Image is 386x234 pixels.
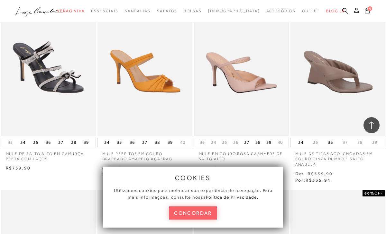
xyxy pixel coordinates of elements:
[125,5,151,17] a: categoryNavScreenReaderText
[157,9,177,13] span: Sapatos
[242,138,251,147] button: 37
[266,9,296,13] span: Acessórios
[326,5,345,17] a: BLOG LB
[363,7,372,16] button: 0
[290,147,385,167] a: MULE DE TIRAS ACOLCHOADAS EM COURO CINZA DUMBO E SALTO ANABELA
[153,138,162,147] button: 38
[125,9,151,13] span: Sandálias
[209,139,218,145] button: 34
[166,138,175,147] button: 39
[374,191,383,195] span: OFF
[208,9,260,13] span: [DEMOGRAPHIC_DATA]
[368,6,372,11] span: 0
[1,147,96,162] a: MULE DE SALTO ALTO EM CAMURÇA PRETA COM LAÇOS
[308,171,333,176] small: R$559,90
[276,139,285,145] button: 40
[57,5,85,17] a: categoryNavScreenReaderText
[114,188,272,200] span: Utilizamos cookies para melhorar sua experiência de navegação. Para mais informações, consulte nossa
[178,139,187,145] button: 40
[295,171,304,176] small: De:
[206,195,259,200] a: Política de Privacidade.
[69,138,78,147] button: 38
[91,5,118,17] a: categoryNavScreenReaderText
[295,178,331,183] span: Por:
[128,138,137,147] button: 36
[311,139,320,145] button: 35
[264,138,273,147] button: 39
[44,138,53,147] button: 36
[140,138,149,147] button: 37
[220,139,229,145] button: 35
[102,138,111,147] button: 34
[370,139,379,145] button: 39
[82,138,91,147] button: 39
[326,138,335,147] button: 36
[326,9,345,13] span: BLOG LB
[194,147,289,162] a: MULE EM COURO ROSA CASHMERE DE SALTO ALTO
[6,139,15,145] button: 33
[169,206,217,220] button: concordar
[302,5,320,17] a: categoryNavScreenReaderText
[302,9,320,13] span: Outlet
[6,165,31,170] span: R$759,90
[18,138,27,147] button: 34
[364,191,374,195] strong: 60%
[231,139,240,145] button: 36
[198,139,207,145] button: 33
[355,139,364,145] button: 38
[184,9,202,13] span: Bolsas
[184,5,202,17] a: categoryNavScreenReaderText
[175,174,211,181] span: cookies
[97,147,192,162] a: MULE PEEP TOE EM COURO DRAPEADO AMARELO AÇAFRÃO
[253,138,262,147] button: 38
[157,5,177,17] a: categoryNavScreenReaderText
[208,5,260,17] a: noSubCategoriesText
[296,138,305,147] button: 34
[115,138,124,147] button: 35
[56,138,65,147] button: 37
[91,9,118,13] span: Essenciais
[31,138,40,147] button: 35
[306,178,331,183] span: R$335,94
[266,5,296,17] a: categoryNavScreenReaderText
[341,139,350,145] button: 37
[57,9,85,13] span: Verão Viva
